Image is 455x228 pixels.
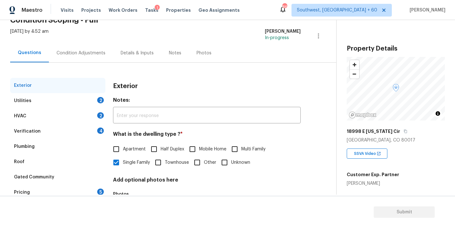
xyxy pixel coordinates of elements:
span: Geo Assignments [198,7,240,13]
span: Maestro [22,7,43,13]
a: Mapbox homepage [349,111,377,119]
div: Map marker [393,84,399,94]
div: SSVA Video [347,149,387,159]
input: Enter your response [113,108,301,123]
span: Apartment [123,146,146,153]
h4: Add optional photos here [113,177,301,186]
span: Mobile Home [199,146,226,153]
button: Toggle attribution [434,110,442,117]
div: Verification [14,128,41,135]
div: Condition Adjustments [57,50,105,56]
div: 1 [155,5,160,11]
button: Copy Address [403,128,408,134]
span: Zoom out [350,70,359,79]
span: Toggle attribution [436,110,440,117]
div: [GEOGRAPHIC_DATA], CO 80017 [347,137,445,143]
span: Multi Family [241,146,265,153]
div: [PERSON_NAME] [265,28,301,35]
div: [PERSON_NAME] [347,180,399,187]
div: 2 [97,97,104,103]
span: Unknown [231,159,250,166]
div: 2 [97,112,104,119]
button: Zoom out [350,69,359,79]
div: Questions [18,50,41,56]
span: In-progress [265,36,289,40]
span: Work Orders [109,7,137,13]
div: Photos [197,50,211,56]
div: HVAC [14,113,26,119]
h5: Customer Exp. Partner [347,171,399,178]
span: Visits [61,7,74,13]
img: Open In New Icon [377,151,381,156]
h3: Exterior [113,83,138,89]
span: Townhouse [165,159,189,166]
canvas: Map [347,57,445,121]
div: Details & Inputs [121,50,154,56]
div: Plumbing [14,143,35,150]
div: 5 [97,189,104,195]
h5: Photos [113,192,129,197]
span: SSVA Video [354,150,378,157]
span: Properties [166,7,191,13]
div: 868 [282,4,287,10]
h5: 18998 E [US_STATE] Cir [347,128,400,135]
span: Single Family [123,159,150,166]
div: Pricing [14,189,30,196]
span: Southwest, [GEOGRAPHIC_DATA] + 60 [297,7,377,13]
h2: Condition Scoping - Full [10,17,336,23]
h4: Notes: [113,97,301,106]
div: Notes [169,50,181,56]
span: [PERSON_NAME] [407,7,445,13]
span: Projects [81,7,101,13]
div: Exterior [14,82,32,89]
button: Zoom in [350,60,359,69]
div: [DATE] by 4:52 am [10,28,49,44]
h4: What is the dwelling type ? [113,131,301,140]
div: Roof [14,159,24,165]
span: Half Duplex [161,146,184,153]
div: 4 [97,128,104,134]
div: Gated Community [14,174,54,180]
h3: Property Details [347,45,445,52]
div: Utilities [14,98,31,104]
span: Tasks [145,8,158,12]
span: Other [204,159,216,166]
